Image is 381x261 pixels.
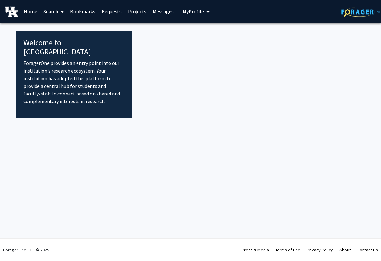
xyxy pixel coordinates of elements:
[5,6,18,17] img: University of Kentucky Logo
[3,239,49,261] div: ForagerOne, LLC © 2025
[98,0,125,23] a: Requests
[307,247,333,253] a: Privacy Policy
[125,0,150,23] a: Projects
[23,38,125,57] h4: Welcome to [GEOGRAPHIC_DATA]
[40,0,67,23] a: Search
[339,247,351,253] a: About
[275,247,300,253] a: Terms of Use
[183,8,204,15] span: My Profile
[242,247,269,253] a: Press & Media
[150,0,177,23] a: Messages
[23,59,125,105] p: ForagerOne provides an entry point into our institution’s research ecosystem. Your institution ha...
[357,247,378,253] a: Contact Us
[5,232,27,256] iframe: Chat
[67,0,98,23] a: Bookmarks
[21,0,40,23] a: Home
[341,7,381,17] img: ForagerOne Logo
